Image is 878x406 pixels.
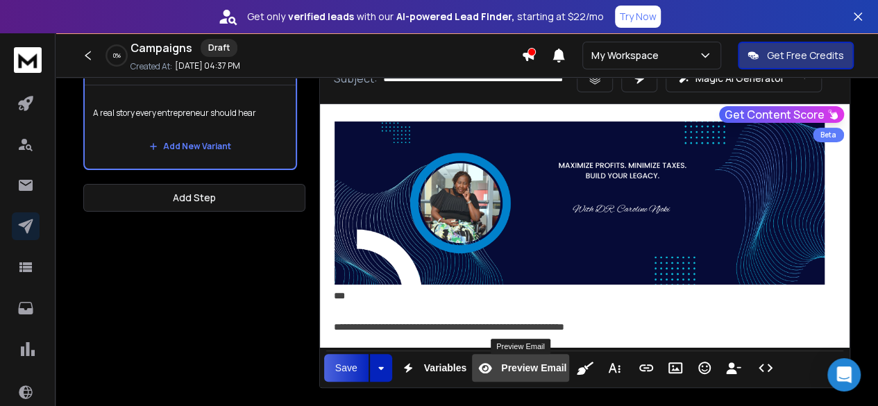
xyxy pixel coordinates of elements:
button: Insert Image (Ctrl+P) [662,354,689,382]
p: A real story every entrepreneur should hear [93,94,287,133]
p: Magic AI Generator [695,71,784,85]
p: Get only with our starting at $22/mo [247,10,604,24]
button: Magic AI Generator [666,65,822,92]
button: More Text [601,354,627,382]
div: Beta [813,128,844,142]
button: Get Free Credits [738,42,854,69]
button: Variables [395,354,470,382]
button: Emoticons [691,354,718,382]
li: Step1CC/BCCA/Z TestA real story every entrepreneur should hearAdd New Variant [83,53,297,170]
p: My Workspace [591,49,664,62]
button: Preview Email [472,354,569,382]
div: Draft [201,39,237,57]
strong: verified leads [288,10,354,24]
button: Code View [752,354,779,382]
p: Created At: [130,61,172,72]
button: Try Now [615,6,661,28]
span: Variables [421,362,470,374]
span: Preview Email [498,362,569,374]
p: Subject: [334,70,378,87]
button: Insert Link (Ctrl+K) [633,354,659,382]
img: logo [14,47,42,73]
p: [DATE] 04:37 PM [175,60,240,71]
h1: Campaigns [130,40,192,56]
p: 0 % [113,51,121,60]
div: Preview Email [491,339,550,354]
button: Add Step [83,184,305,212]
p: Try Now [619,10,657,24]
button: Clean HTML [572,354,598,382]
p: Get Free Credits [767,49,844,62]
button: Add New Variant [138,133,242,160]
button: Insert Unsubscribe Link [720,354,747,382]
button: Get Content Score [719,106,844,123]
button: Save [324,354,369,382]
strong: AI-powered Lead Finder, [396,10,514,24]
div: Open Intercom Messenger [827,358,861,391]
